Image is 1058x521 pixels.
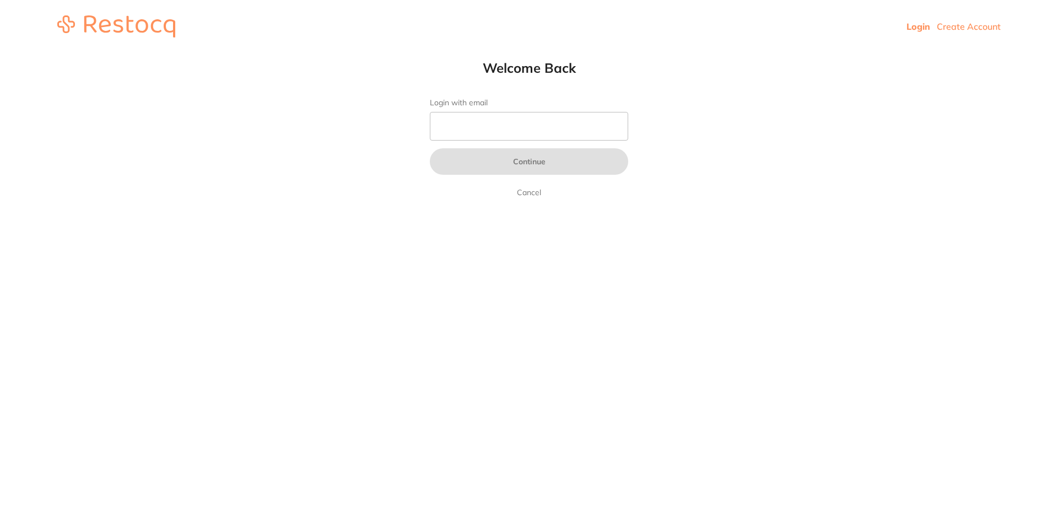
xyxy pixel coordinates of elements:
[430,98,628,108] label: Login with email
[57,15,175,37] img: restocq_logo.svg
[906,21,930,32] a: Login
[430,148,628,175] button: Continue
[937,21,1001,32] a: Create Account
[408,60,650,76] h1: Welcome Back
[515,186,543,199] a: Cancel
